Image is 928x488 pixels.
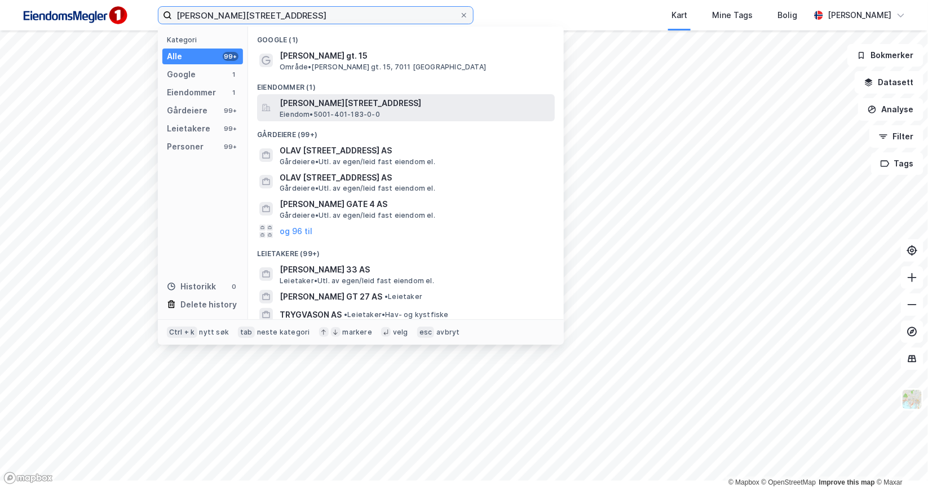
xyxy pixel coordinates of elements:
[167,86,216,99] div: Eiendommer
[872,434,928,488] iframe: Chat Widget
[819,478,875,486] a: Improve this map
[344,310,347,319] span: •
[280,276,434,285] span: Leietaker • Utl. av egen/leid fast eiendom el.
[248,27,564,47] div: Google (1)
[248,121,564,142] div: Gårdeiere (99+)
[257,328,310,337] div: neste kategori
[238,327,255,338] div: tab
[229,88,238,97] div: 1
[871,152,923,175] button: Tags
[393,328,408,337] div: velg
[172,7,459,24] input: Søk på adresse, matrikkel, gårdeiere, leietakere eller personer
[280,197,550,211] span: [PERSON_NAME] GATE 4 AS
[229,70,238,79] div: 1
[872,434,928,488] div: Kontrollprogram for chat
[167,327,197,338] div: Ctrl + k
[728,478,759,486] a: Mapbox
[248,240,564,261] div: Leietakere (99+)
[167,122,210,135] div: Leietakere
[200,328,229,337] div: nytt søk
[385,292,422,301] span: Leietaker
[280,263,550,276] span: [PERSON_NAME] 33 AS
[436,328,459,337] div: avbryt
[223,142,238,151] div: 99+
[280,171,550,184] span: OLAV [STREET_ADDRESS] AS
[280,49,550,63] span: [PERSON_NAME] gt. 15
[280,308,342,322] span: TRYGVASON AS
[167,140,204,153] div: Personer
[223,124,238,133] div: 99+
[280,157,435,166] span: Gårdeiere • Utl. av egen/leid fast eiendom el.
[762,478,816,486] a: OpenStreetMap
[385,292,388,301] span: •
[280,63,486,72] span: Område • [PERSON_NAME] gt. 15, 7011 [GEOGRAPHIC_DATA]
[180,298,237,311] div: Delete history
[167,68,196,81] div: Google
[855,71,923,94] button: Datasett
[417,327,435,338] div: esc
[712,8,753,22] div: Mine Tags
[280,184,435,193] span: Gårdeiere • Utl. av egen/leid fast eiendom el.
[280,96,550,110] span: [PERSON_NAME][STREET_ADDRESS]
[280,290,382,304] span: [PERSON_NAME] GT 27 AS
[777,8,797,22] div: Bolig
[248,74,564,94] div: Eiendommer (1)
[280,110,380,119] span: Eiendom • 5001-401-183-0-0
[229,282,238,291] div: 0
[223,52,238,61] div: 99+
[902,389,923,410] img: Z
[167,280,216,293] div: Historikk
[828,8,892,22] div: [PERSON_NAME]
[167,36,243,44] div: Kategori
[847,44,923,67] button: Bokmerker
[343,328,372,337] div: markere
[167,50,182,63] div: Alle
[280,225,312,238] button: og 96 til
[167,104,207,117] div: Gårdeiere
[858,98,923,121] button: Analyse
[869,125,923,148] button: Filter
[280,211,435,220] span: Gårdeiere • Utl. av egen/leid fast eiendom el.
[223,106,238,115] div: 99+
[671,8,687,22] div: Kart
[280,144,550,157] span: OLAV [STREET_ADDRESS] AS
[18,3,131,28] img: F4PB6Px+NJ5v8B7XTbfpPpyloAAAAASUVORK5CYII=
[3,472,53,485] a: Mapbox homepage
[344,310,449,319] span: Leietaker • Hav- og kystfiske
